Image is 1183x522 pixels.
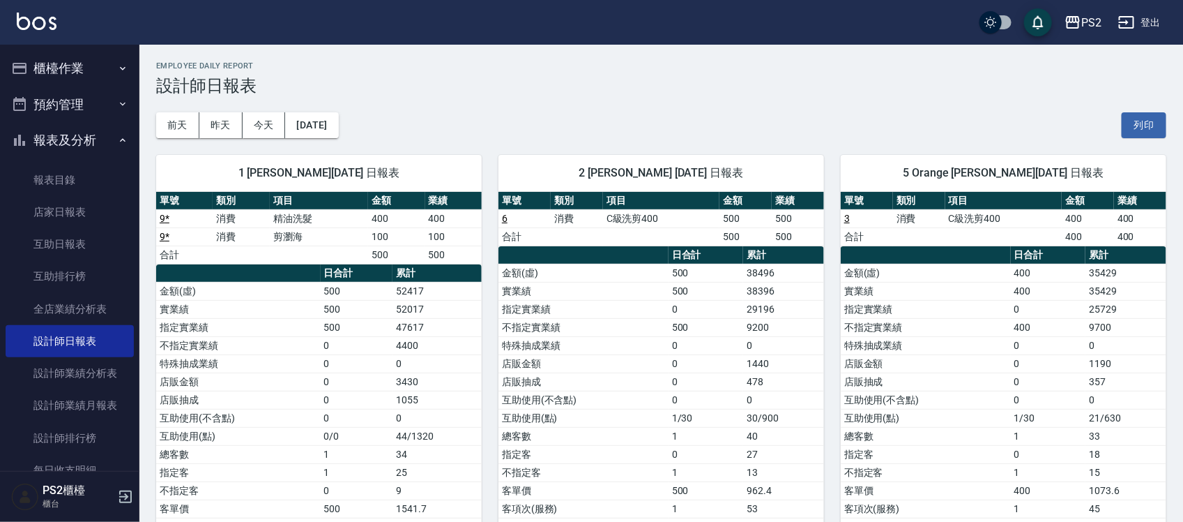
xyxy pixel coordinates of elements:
[1114,192,1166,210] th: 業績
[321,391,393,409] td: 0
[1062,209,1114,228] td: 400
[515,166,807,180] span: 2 [PERSON_NAME] [DATE] 日報表
[321,445,393,463] td: 1
[1062,192,1114,210] th: 金額
[392,300,482,318] td: 52017
[321,318,393,336] td: 500
[6,196,134,228] a: 店家日報表
[392,318,482,336] td: 47617
[1085,427,1166,445] td: 33
[392,264,482,283] th: 累計
[392,355,482,373] td: 0
[392,500,482,518] td: 1541.7
[1085,500,1166,518] td: 45
[498,228,551,246] td: 合計
[156,300,321,318] td: 實業績
[1011,336,1086,355] td: 0
[156,192,482,264] table: a dense table
[743,246,824,264] th: 累計
[1011,463,1086,482] td: 1
[841,300,1011,318] td: 指定實業績
[841,427,1011,445] td: 總客數
[392,373,482,391] td: 3430
[1085,445,1166,463] td: 18
[1085,409,1166,427] td: 21/630
[213,192,269,210] th: 類別
[156,500,321,518] td: 客單價
[321,300,393,318] td: 500
[1062,228,1114,246] td: 400
[1011,300,1086,318] td: 0
[1024,8,1052,36] button: save
[156,409,321,427] td: 互助使用(不含點)
[603,192,719,210] th: 項目
[213,209,269,228] td: 消費
[498,500,669,518] td: 客項次(服務)
[6,87,134,123] button: 預約管理
[6,260,134,292] a: 互助排行榜
[6,293,134,325] a: 全店業績分析表
[945,192,1062,210] th: 項目
[603,209,719,228] td: C級洗剪400
[719,192,772,210] th: 金額
[425,209,482,228] td: 400
[425,192,482,210] th: 業績
[321,482,393,500] td: 0
[669,409,744,427] td: 1/30
[392,482,482,500] td: 9
[498,391,669,409] td: 互助使用(不含點)
[173,166,465,180] span: 1 [PERSON_NAME][DATE] 日報表
[156,463,321,482] td: 指定客
[743,300,824,318] td: 29196
[270,209,368,228] td: 精油洗髮
[1011,264,1086,282] td: 400
[669,463,744,482] td: 1
[285,112,338,138] button: [DATE]
[841,192,1166,246] table: a dense table
[156,112,199,138] button: 前天
[156,282,321,300] td: 金額(虛)
[1011,318,1086,336] td: 400
[893,209,945,228] td: 消費
[6,454,134,486] a: 每日收支明細
[1011,355,1086,373] td: 0
[841,192,893,210] th: 單號
[270,192,368,210] th: 項目
[321,264,393,283] th: 日合計
[6,389,134,422] a: 設計師業績月報表
[841,355,1011,373] td: 店販金額
[1085,355,1166,373] td: 1190
[17,13,56,30] img: Logo
[551,209,603,228] td: 消費
[743,445,824,463] td: 27
[841,282,1011,300] td: 實業績
[6,357,134,389] a: 設計師業績分析表
[1114,228,1166,246] td: 400
[1081,14,1101,31] div: PS2
[213,228,269,246] td: 消費
[1085,300,1166,318] td: 25729
[1011,246,1086,264] th: 日合計
[392,336,482,355] td: 4400
[841,409,1011,427] td: 互助使用(點)
[1011,373,1086,391] td: 0
[321,336,393,355] td: 0
[392,445,482,463] td: 34
[156,427,321,445] td: 互助使用(點)
[321,409,393,427] td: 0
[498,192,824,246] table: a dense table
[1085,246,1166,264] th: 累計
[841,336,1011,355] td: 特殊抽成業績
[156,76,1166,96] h3: 設計師日報表
[498,300,669,318] td: 指定實業績
[719,209,772,228] td: 500
[669,318,744,336] td: 500
[841,373,1011,391] td: 店販抽成
[392,282,482,300] td: 52417
[498,482,669,500] td: 客單價
[368,228,425,246] td: 100
[6,228,134,260] a: 互助日報表
[772,192,824,210] th: 業績
[321,355,393,373] td: 0
[743,409,824,427] td: 30/900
